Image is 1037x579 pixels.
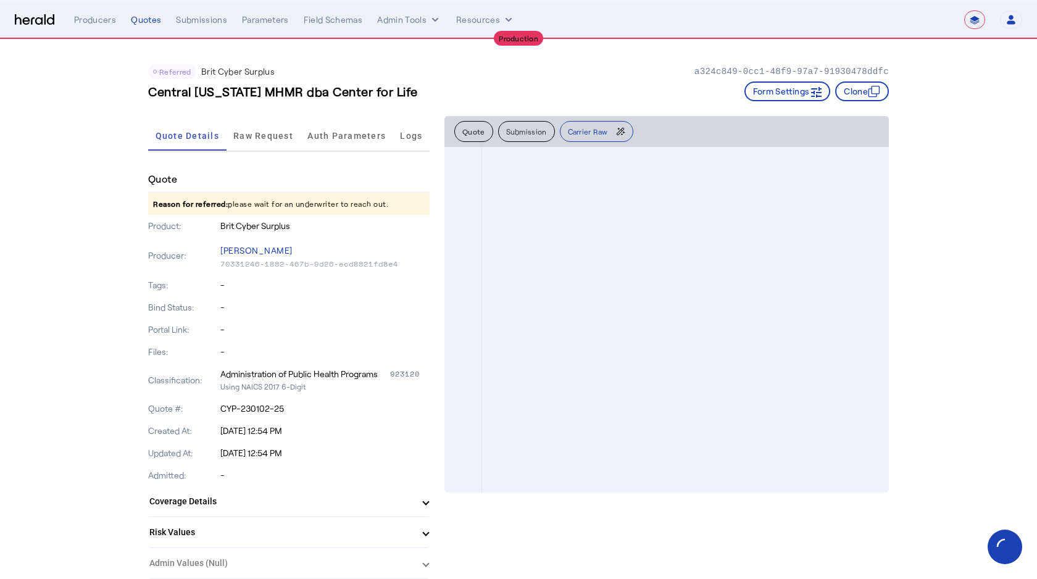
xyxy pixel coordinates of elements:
p: [DATE] 12:54 PM [220,425,430,437]
div: Producers [74,14,116,26]
p: [PERSON_NAME] [220,242,430,259]
p: CYP-230102-25 [220,402,430,415]
mat-expansion-panel-header: Coverage Details [148,486,430,516]
p: - [220,346,430,358]
mat-panel-title: Risk Values [149,526,414,539]
div: Parameters [242,14,289,26]
p: Product: [148,220,218,232]
span: Carrier Raw [568,128,608,135]
img: Herald Logo [15,14,54,26]
p: - [220,323,430,336]
p: - [220,279,430,291]
div: Quotes [131,14,161,26]
p: Brit Cyber Surplus [201,65,275,78]
button: Quote [454,121,493,142]
p: [DATE] 12:54 PM [220,447,430,459]
p: Bind Status: [148,301,218,314]
button: Submission [498,121,555,142]
herald-code-block: quote [444,147,889,493]
p: Brit Cyber Surplus [220,220,430,232]
p: Created At: [148,425,218,437]
span: Auth Parameters [307,131,386,140]
button: Resources dropdown menu [456,14,515,26]
div: Submissions [176,14,227,26]
span: Logs [400,131,422,140]
p: Admitted: [148,469,218,481]
h4: Quote [148,172,177,186]
p: Using NAICS 2017 6-Digit [220,380,430,393]
p: Updated At: [148,447,218,459]
p: Portal Link: [148,323,218,336]
p: please wait for an underwriter to reach out. [148,193,430,215]
span: Raw Request [233,131,293,140]
button: Clone [835,81,889,101]
mat-panel-title: Coverage Details [149,495,414,508]
div: 923120 [390,368,430,380]
p: - [220,301,430,314]
h3: Central [US_STATE] MHMR dba Center for Life [148,83,418,100]
p: Tags: [148,279,218,291]
span: Referred [159,67,191,76]
p: - [220,469,430,481]
p: Producer: [148,249,218,262]
p: Quote #: [148,402,218,415]
p: Classification: [148,374,218,386]
div: Administration of Public Health Programs [220,368,378,380]
div: Field Schemas [304,14,363,26]
mat-expansion-panel-header: Risk Values [148,517,430,547]
p: 70331246-1882-467b-9d26-ecd8821fd8e4 [220,259,430,269]
button: internal dropdown menu [377,14,441,26]
button: Carrier Raw [560,121,633,142]
p: Files: [148,346,218,358]
p: a324c849-0cc1-48f9-97a7-91930478ddfc [694,65,889,78]
span: Quote Details [156,131,219,140]
span: Reason for referred: [153,199,228,208]
div: Production [494,31,543,46]
button: Form Settings [744,81,831,101]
